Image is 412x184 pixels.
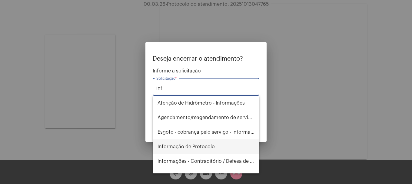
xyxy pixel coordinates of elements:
[156,85,256,91] input: Buscar solicitação
[153,68,259,74] span: Informe a solicitação
[153,55,259,62] p: Deseja encerrar o atendimento?
[158,110,254,125] span: Agendamento/reagendamento de serviços - informações
[158,96,254,110] span: Aferição de Hidrômetro - Informações
[158,139,254,154] span: Informação de Protocolo
[158,125,254,139] span: Esgoto - cobrança pelo serviço - informações
[158,169,254,183] span: Leitura - informações
[158,154,254,169] span: Informações - Contraditório / Defesa de infração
